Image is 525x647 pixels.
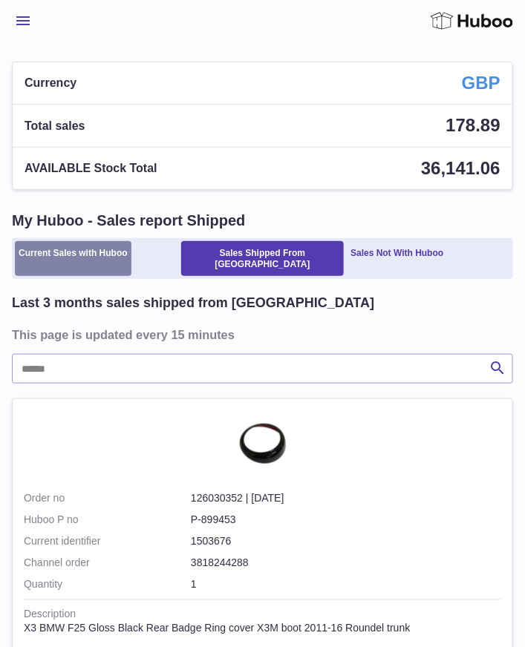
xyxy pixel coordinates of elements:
[191,535,501,549] dd: 1503676
[226,410,300,477] img: $_57.JPG
[24,556,191,571] dt: Channel order
[181,241,345,276] a: Sales Shipped From [GEOGRAPHIC_DATA]
[421,158,500,178] span: 36,141.06
[24,535,191,549] dt: Current identifier
[24,608,191,622] strong: Description
[24,492,501,506] div: 126030352 | [DATE]
[13,105,512,146] a: Total sales 178.89
[24,578,501,600] td: 1
[446,115,500,135] span: 178.89
[24,513,191,528] dt: Huboo P no
[24,622,501,636] div: X3 BMW F25 Gloss Black Rear Badge Ring cover X3M boot 2011-16 Roundel trunk
[24,492,191,506] strong: Order no
[25,160,157,177] span: AVAILABLE Stock Total
[13,148,512,189] a: AVAILABLE Stock Total 36,141.06
[462,71,500,95] strong: GBP
[12,326,509,343] h3: This page is updated every 15 minutes
[12,211,513,231] h1: My Huboo - Sales report Shipped
[12,294,374,312] h2: Last 3 months sales shipped from [GEOGRAPHIC_DATA]
[25,75,76,91] span: Currency
[191,556,501,571] dd: 3818244288
[25,118,85,134] span: Total sales
[15,241,131,276] a: Current Sales with Huboo
[24,578,191,592] strong: Quantity
[347,241,447,276] a: Sales Not With Huboo
[191,513,501,528] dd: P-899453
